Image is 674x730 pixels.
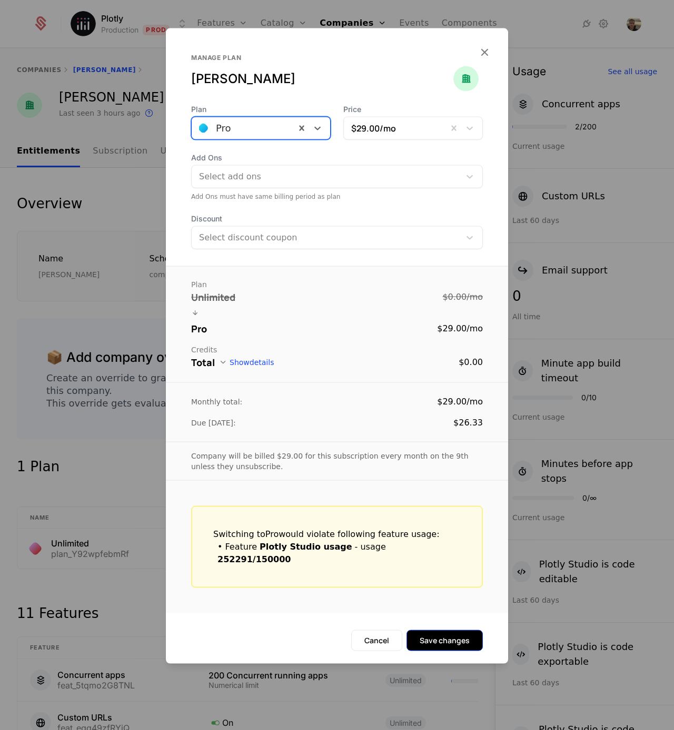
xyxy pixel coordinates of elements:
[260,542,352,552] span: Plotly Studio usage
[437,322,483,335] div: $29.00 / mo
[437,396,483,408] div: $29.00 / mo
[191,451,483,472] div: Company will be billed $29.00 for this subscription every month on the 9th unless they unsubscribe.
[191,279,483,290] div: Plan
[191,397,242,407] div: Monthly total:
[191,344,483,355] div: Credits
[453,417,483,429] div: $26.33
[351,630,402,651] button: Cancel
[219,358,274,367] button: Showdetails
[453,66,479,92] img: Christopher Parmer
[191,70,453,87] div: [PERSON_NAME]
[191,104,331,115] span: Plan
[191,290,235,305] div: Unlimited
[199,170,455,183] div: Select add ons
[191,153,483,163] span: Add Ons
[191,214,483,224] span: Discount
[217,541,461,566] div: • Feature - usage
[442,291,483,303] div: $0.00 / mo
[217,554,291,564] span: 252291 / 150000
[191,192,483,201] div: Add Ons must have same billing period as plan
[343,104,483,115] span: Price
[191,321,207,336] div: Pro
[459,356,483,369] div: $0.00
[213,528,461,541] div: Switching to Pro would violate following feature usage:
[191,54,453,62] div: Manage plan
[191,418,236,428] div: Due [DATE]:
[407,630,483,651] button: Save changes
[191,355,215,370] div: Total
